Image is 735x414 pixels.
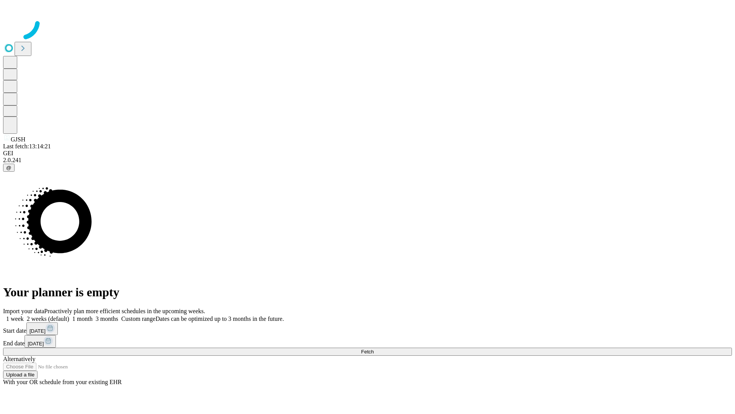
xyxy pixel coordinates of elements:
[3,335,732,348] div: End date
[3,150,732,157] div: GEI
[44,308,205,314] span: Proactively plan more efficient schedules in the upcoming weeks.
[3,164,15,172] button: @
[361,349,374,355] span: Fetch
[3,285,732,299] h1: Your planner is empty
[3,308,44,314] span: Import your data
[96,315,118,322] span: 3 months
[6,315,24,322] span: 1 week
[3,379,122,385] span: With your OR schedule from your existing EHR
[28,341,44,347] span: [DATE]
[3,157,732,164] div: 2.0.241
[72,315,93,322] span: 1 month
[27,315,69,322] span: 2 weeks (default)
[155,315,284,322] span: Dates can be optimized up to 3 months in the future.
[6,165,11,171] span: @
[3,348,732,356] button: Fetch
[3,143,51,149] span: Last fetch: 13:14:21
[26,322,58,335] button: [DATE]
[3,371,38,379] button: Upload a file
[24,335,56,348] button: [DATE]
[3,322,732,335] div: Start date
[121,315,155,322] span: Custom range
[29,328,46,334] span: [DATE]
[11,136,25,143] span: GJSH
[3,356,35,362] span: Alternatively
